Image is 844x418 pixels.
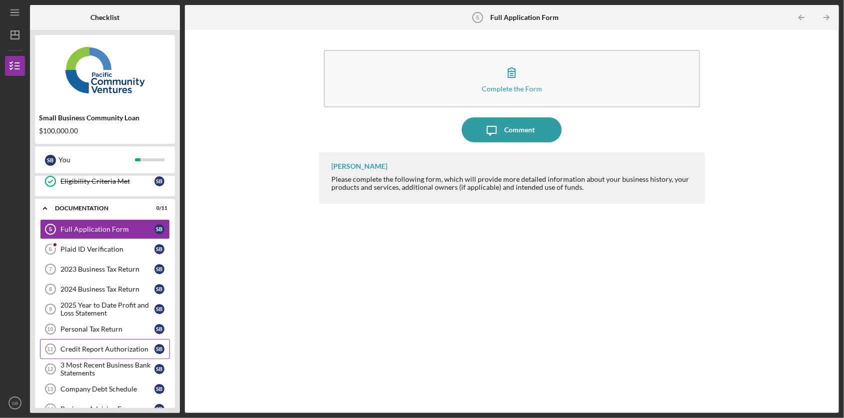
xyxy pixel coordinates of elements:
[40,171,170,191] a: Eligibility Criteria MetSB
[40,219,170,239] a: 5Full Application FormSB
[60,245,154,253] div: Plaid ID Verification
[154,384,164,394] div: S B
[154,344,164,354] div: S B
[60,265,154,273] div: 2023 Business Tax Return
[154,264,164,274] div: S B
[154,284,164,294] div: S B
[154,364,164,374] div: S B
[154,324,164,334] div: S B
[49,286,52,292] tspan: 8
[40,379,170,399] a: 13Company Debt ScheduleSB
[504,117,535,142] div: Comment
[58,151,135,168] div: You
[40,259,170,279] a: 72023 Business Tax ReturnSB
[490,13,559,21] b: Full Application Form
[40,239,170,259] a: 6Plaid ID VerificationSB
[47,406,53,412] tspan: 14
[49,246,52,252] tspan: 6
[462,117,562,142] button: Comment
[60,405,154,413] div: Business Advising Form
[47,346,53,352] tspan: 11
[60,385,154,393] div: Company Debt Schedule
[47,386,53,392] tspan: 13
[39,114,171,122] div: Small Business Community Loan
[40,359,170,379] a: 123 Most Recent Business Bank StatementsSB
[90,13,119,21] b: Checklist
[49,306,52,312] tspan: 9
[154,176,164,186] div: S B
[324,50,700,107] button: Complete the Form
[45,155,56,166] div: S B
[39,127,171,135] div: $100,000.00
[49,226,52,232] tspan: 5
[35,40,175,100] img: Product logo
[331,162,387,170] div: [PERSON_NAME]
[60,285,154,293] div: 2024 Business Tax Return
[5,393,25,413] button: SB
[476,14,479,20] tspan: 5
[154,244,164,254] div: S B
[60,177,154,185] div: Eligibility Criteria Met
[60,325,154,333] div: Personal Tax Return
[60,345,154,353] div: Credit Report Authorization
[40,299,170,319] a: 92025 Year to Date Profit and Loss StatementSB
[12,401,18,406] text: SB
[154,404,164,414] div: S B
[40,319,170,339] a: 10Personal Tax ReturnSB
[482,85,542,92] div: Complete the Form
[40,339,170,359] a: 11Credit Report AuthorizationSB
[47,326,53,332] tspan: 10
[331,175,695,191] div: Please complete the following form, which will provide more detailed information about your busin...
[149,205,167,211] div: 0 / 11
[40,279,170,299] a: 82024 Business Tax ReturnSB
[60,301,154,317] div: 2025 Year to Date Profit and Loss Statement
[47,366,53,372] tspan: 12
[55,205,142,211] div: Documentation
[154,224,164,234] div: S B
[60,225,154,233] div: Full Application Form
[60,361,154,377] div: 3 Most Recent Business Bank Statements
[49,266,52,272] tspan: 7
[154,304,164,314] div: S B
